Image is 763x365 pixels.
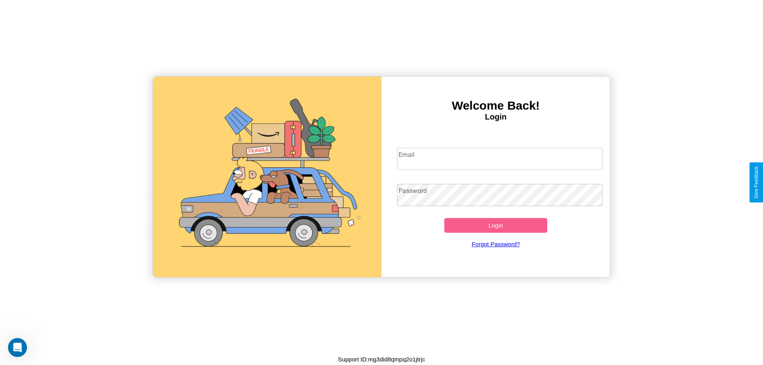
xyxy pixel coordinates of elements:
[153,77,381,277] img: gif
[8,338,27,357] iframe: Intercom live chat
[444,218,547,233] button: Login
[753,166,759,199] div: Give Feedback
[381,99,610,112] h3: Welcome Back!
[338,354,425,365] p: Support ID: mg3did8qmpq2o1jtrjc
[381,112,610,122] h4: Login
[393,233,599,255] a: Forgot Password?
